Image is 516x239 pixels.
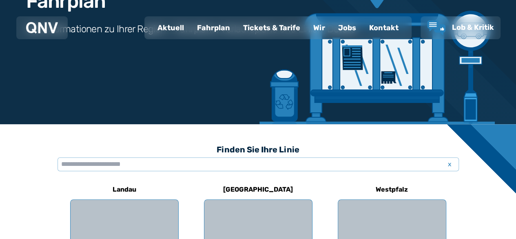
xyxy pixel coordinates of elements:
h6: Westpfalz [372,183,411,196]
a: Lob & Kritik [427,20,494,35]
span: x [444,159,456,169]
img: QNV Logo [26,22,58,34]
span: Lob & Kritik [452,23,494,32]
a: Jobs [332,17,363,38]
a: Tickets & Tarife [237,17,307,38]
a: Aktuell [151,17,190,38]
h6: Landau [109,183,140,196]
h3: Finden Sie Ihre Linie [58,141,459,159]
h6: [GEOGRAPHIC_DATA] [220,183,296,196]
a: Fahrplan [190,17,237,38]
a: QNV Logo [26,20,58,36]
a: Wir [307,17,332,38]
a: Kontakt [363,17,405,38]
